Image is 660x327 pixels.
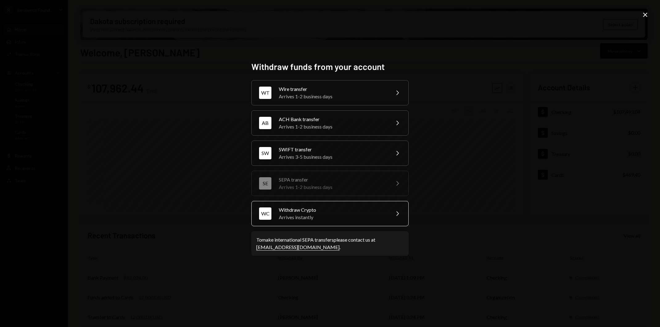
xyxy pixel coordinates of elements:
h2: Withdraw funds from your account [251,61,409,73]
div: Arrives 1-2 business days [279,183,386,191]
div: WC [259,207,271,220]
button: SESEPA transferArrives 1-2 business days [251,171,409,196]
div: SEPA transfer [279,176,386,183]
div: AB [259,117,271,129]
div: SW [259,147,271,159]
div: SE [259,177,271,190]
div: Arrives instantly [279,214,386,221]
button: SWSWIFT transferArrives 3-5 business days [251,141,409,166]
button: WTWire transferArrives 1-2 business days [251,80,409,105]
button: ABACH Bank transferArrives 1-2 business days [251,110,409,136]
div: Arrives 1-2 business days [279,123,386,130]
div: To make international SEPA transfers please contact us at . [256,236,404,251]
div: WT [259,87,271,99]
div: Arrives 3-5 business days [279,153,386,161]
a: [EMAIL_ADDRESS][DOMAIN_NAME] [256,244,340,251]
button: WCWithdraw CryptoArrives instantly [251,201,409,226]
div: SWIFT transfer [279,146,386,153]
div: Arrives 1-2 business days [279,93,386,100]
div: ACH Bank transfer [279,116,386,123]
div: Wire transfer [279,85,386,93]
div: Withdraw Crypto [279,206,386,214]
